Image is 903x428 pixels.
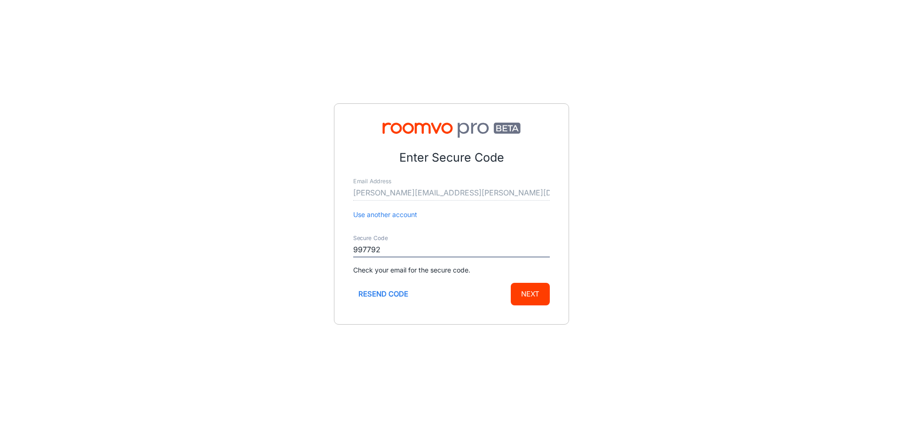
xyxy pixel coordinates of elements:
p: Check your email for the secure code. [353,265,550,275]
label: Secure Code [353,234,388,242]
img: Roomvo PRO Beta [353,123,550,138]
p: Enter Secure Code [353,149,550,167]
button: Resend code [353,283,413,305]
button: Use another account [353,210,417,220]
label: Email Address [353,178,391,186]
input: myname@example.com [353,186,550,201]
button: Next [511,283,550,305]
input: Enter secure code [353,242,550,257]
